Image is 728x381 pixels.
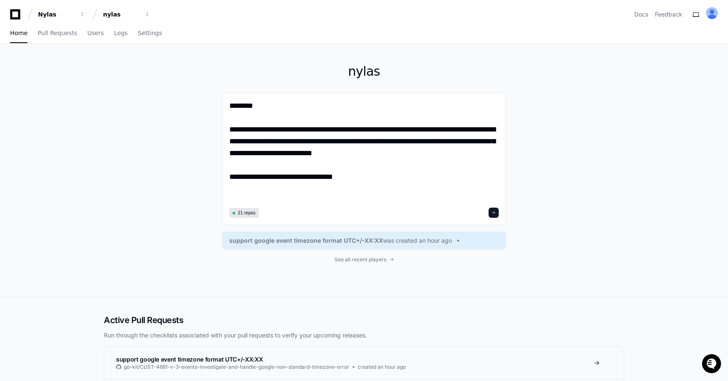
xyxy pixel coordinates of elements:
span: See all recent players [334,256,386,263]
button: nylas [100,7,154,22]
button: Start new chat [144,66,154,76]
span: was created an hour ago [383,236,452,245]
img: PlayerZero [8,8,25,25]
h2: Active Pull Requests [104,314,624,326]
button: Nylas [35,7,89,22]
span: created an hour ago [358,364,406,370]
div: nylas [103,10,139,19]
div: Welcome [8,34,154,47]
h1: nylas [222,64,506,79]
img: ALV-UjU-Uivu_cc8zlDcn2c9MNEgVYayUocKx0gHV_Yy_SMunaAAd7JZxK5fgww1Mi-cdUJK5q-hvUHnPErhbMG5W0ta4bF9-... [706,7,718,19]
a: Powered byPylon [60,88,102,95]
span: go-kit/CUST-4681-v-3-events-investigate-and-handle-google-non-standard-timezone-error [124,364,349,370]
button: Feedback [655,10,682,19]
a: See all recent players [222,256,506,263]
p: Run through the checklists associated with your pull requests to verify your upcoming releases. [104,331,624,340]
a: support google event timezone format UTC+/-XX:XXwas created an hour ago [229,236,499,245]
span: support google event timezone format UTC+/-XX:XX [116,356,263,363]
a: Settings [138,24,162,43]
span: Home [10,30,27,36]
span: Logs [114,30,128,36]
span: Users [87,30,104,36]
span: Pull Requests [38,30,77,36]
a: Docs [634,10,648,19]
iframe: Open customer support [701,353,724,376]
span: Settings [138,30,162,36]
span: 21 repos [238,210,255,216]
div: Nylas [38,10,74,19]
a: Pull Requests [38,24,77,43]
div: We're available if you need us! [29,71,107,78]
a: Logs [114,24,128,43]
span: support google event timezone format UTC+/-XX:XX [229,236,383,245]
a: Home [10,24,27,43]
a: support google event timezone format UTC+/-XX:XXgo-kit/CUST-4681-v-3-events-investigate-and-handl... [104,347,624,379]
img: 1736555170064-99ba0984-63c1-480f-8ee9-699278ef63ed [8,63,24,78]
div: Start new chat [29,63,139,71]
span: Pylon [84,89,102,95]
a: Users [87,24,104,43]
